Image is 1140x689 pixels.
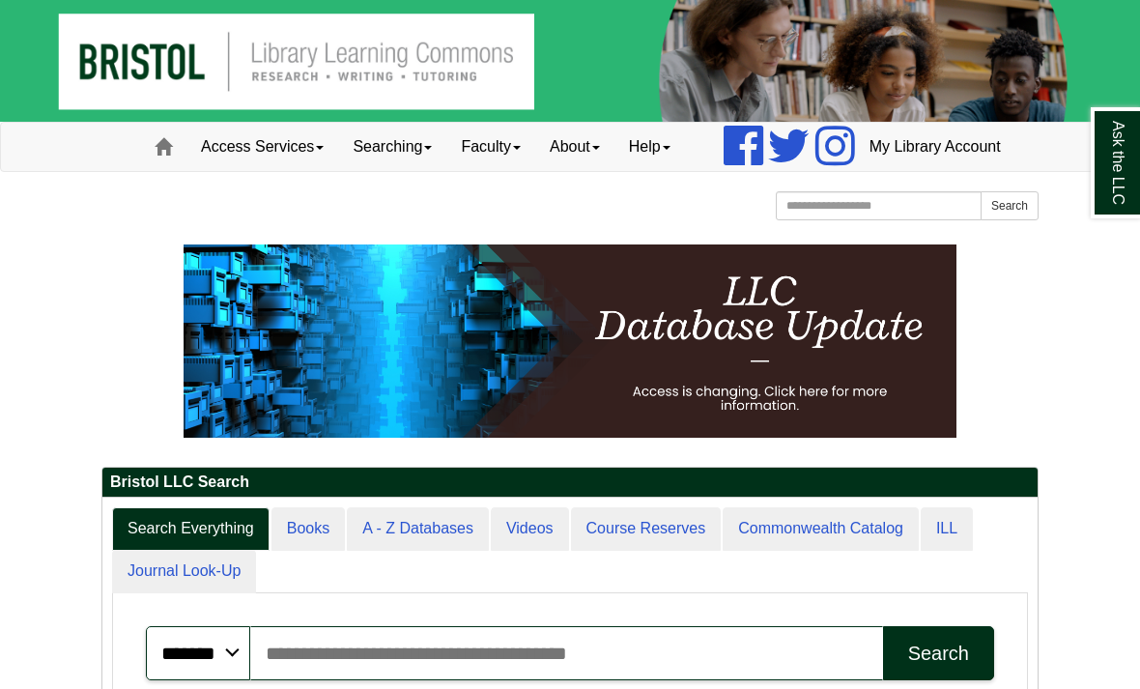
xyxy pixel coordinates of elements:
a: Help [614,123,685,171]
img: HTML tutorial [184,244,956,438]
a: Faculty [446,123,535,171]
a: ILL [921,507,973,551]
h2: Bristol LLC Search [102,468,1038,498]
button: Search [981,191,1039,220]
a: Videos [491,507,569,551]
button: Search [883,626,994,680]
a: About [535,123,614,171]
a: Access Services [186,123,338,171]
a: Books [271,507,345,551]
a: Course Reserves [571,507,722,551]
a: My Library Account [855,123,1015,171]
div: Search [908,643,969,665]
a: Search Everything [112,507,270,551]
a: A - Z Databases [347,507,489,551]
a: Journal Look-Up [112,550,256,593]
a: Searching [338,123,446,171]
a: Commonwealth Catalog [723,507,919,551]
